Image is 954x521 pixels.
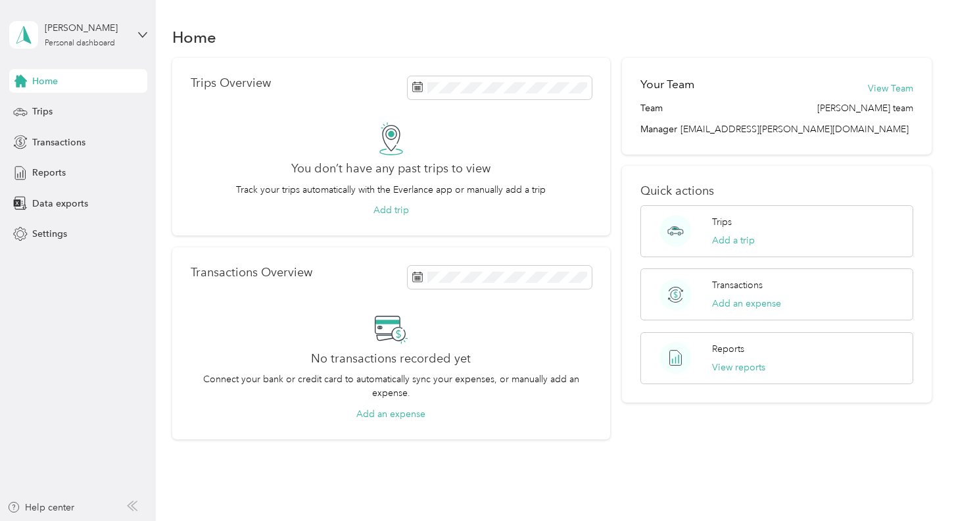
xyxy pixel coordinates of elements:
h1: Home [172,30,216,44]
p: Reports [712,342,744,356]
p: Connect your bank or credit card to automatically sync your expenses, or manually add an expense. [191,372,592,400]
span: [EMAIL_ADDRESS][PERSON_NAME][DOMAIN_NAME] [680,124,909,135]
span: [PERSON_NAME] team [817,101,913,115]
h2: No transactions recorded yet [311,352,471,366]
h2: Your Team [640,76,694,93]
div: [PERSON_NAME] [45,21,127,35]
button: Add trip [373,203,409,217]
iframe: Everlance-gr Chat Button Frame [880,447,954,521]
span: Settings [32,227,67,241]
p: Trips [712,215,732,229]
button: View Team [868,82,913,95]
span: Trips [32,105,53,118]
span: Team [640,101,663,115]
button: Add an expense [356,407,425,421]
button: Help center [7,501,74,514]
p: Trips Overview [191,76,271,90]
span: Reports [32,166,66,180]
span: Home [32,74,58,88]
p: Transactions Overview [191,266,312,280]
span: Transactions [32,136,85,149]
button: Add a trip [712,234,755,247]
button: Add an expense [712,297,781,310]
p: Transactions [712,278,763,292]
h2: You don’t have any past trips to view [291,162,490,176]
span: Manager [640,122,677,136]
div: Personal dashboard [45,39,115,47]
p: Track your trips automatically with the Everlance app or manually add a trip [236,183,546,197]
button: View reports [712,360,765,374]
p: Quick actions [640,184,913,198]
span: Data exports [32,197,88,211]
